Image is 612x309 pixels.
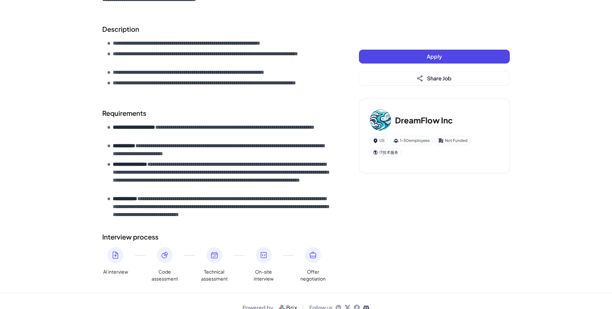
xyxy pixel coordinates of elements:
[102,24,332,34] h2: Description
[103,268,128,275] span: AI interview
[359,71,510,85] button: Share Job
[370,110,391,131] img: Dr
[250,268,277,282] span: On-site interview
[427,75,452,82] span: Share Job
[201,268,228,282] span: Technical assessment
[102,108,332,118] h2: Requirements
[300,268,326,282] span: Offer negotiation
[390,136,433,145] div: 1-50 employees
[370,148,401,157] div: IT技术服务
[395,114,453,126] h3: DreamFlow Inc
[359,50,510,64] button: Apply
[427,53,442,60] span: Apply
[152,268,178,282] span: Code assessment
[370,136,388,145] div: US
[435,136,470,145] div: Not Funded
[102,232,332,242] h2: Interview process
